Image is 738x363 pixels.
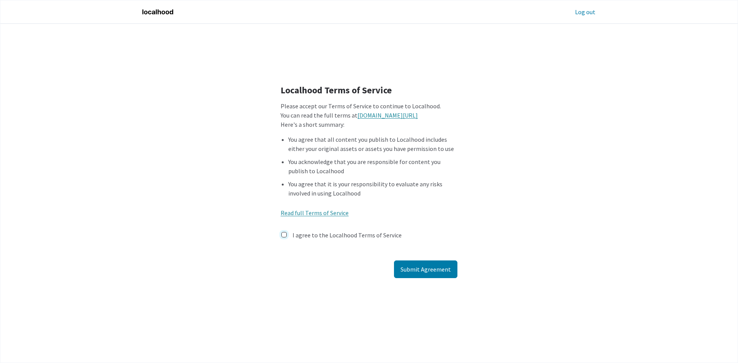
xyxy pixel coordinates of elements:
p: Here's a short summary: [281,120,457,129]
a: Read full Terms of Service [281,209,349,217]
button: Submit Agreement [394,260,457,278]
h2: Localhood Terms of Service [281,85,457,96]
li: You agree that all content you publish to Localhood includes either your original assets or asset... [288,135,457,153]
p: You can read the full terms at [281,111,457,120]
label: I agree to the Localhood Terms of Service [293,230,402,240]
li: You acknowledge that you are responsible for content you publish to Localhood [288,157,457,176]
a: [DOMAIN_NAME][URL] [357,111,418,119]
button: Log out [575,7,596,17]
p: Please accept our Terms of Service to continue to Localhood. [281,101,457,111]
li: You agree that it is your responsibility to evaluate any risks involved in using Localhood [288,179,457,198]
